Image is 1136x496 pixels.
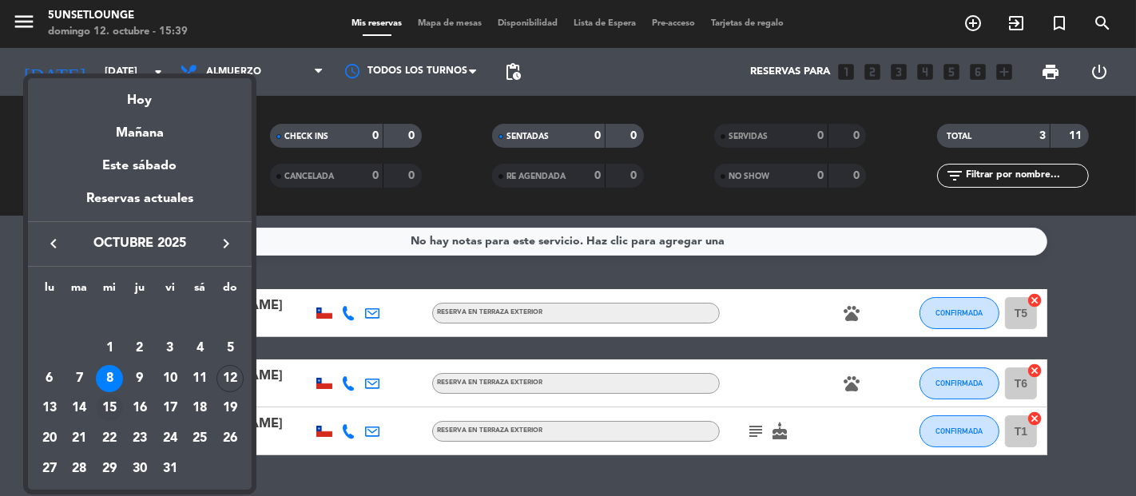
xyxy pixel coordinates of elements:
div: 17 [157,395,184,422]
th: lunes [34,279,65,304]
div: 28 [66,455,93,482]
td: 2 de octubre de 2025 [125,333,155,363]
div: Este sábado [28,144,252,188]
div: 9 [126,365,153,392]
div: 11 [186,365,213,392]
td: 14 de octubre de 2025 [65,393,95,423]
td: 16 de octubre de 2025 [125,393,155,423]
div: 27 [36,455,63,482]
div: 8 [96,365,123,392]
div: 6 [36,365,63,392]
div: 15 [96,395,123,422]
td: 12 de octubre de 2025 [215,363,245,394]
i: keyboard_arrow_right [216,234,236,253]
div: 10 [157,365,184,392]
td: 26 de octubre de 2025 [215,423,245,454]
button: keyboard_arrow_left [39,233,68,254]
div: 4 [186,335,213,362]
th: miércoles [94,279,125,304]
div: 25 [186,425,213,452]
div: 29 [96,455,123,482]
td: 29 de octubre de 2025 [94,454,125,484]
div: 23 [126,425,153,452]
td: 11 de octubre de 2025 [185,363,215,394]
th: martes [65,279,95,304]
td: OCT. [34,303,245,333]
div: 24 [157,425,184,452]
td: 8 de octubre de 2025 [94,363,125,394]
div: 13 [36,395,63,422]
td: 28 de octubre de 2025 [65,454,95,484]
td: 1 de octubre de 2025 [94,333,125,363]
td: 25 de octubre de 2025 [185,423,215,454]
td: 7 de octubre de 2025 [65,363,95,394]
td: 3 de octubre de 2025 [155,333,185,363]
td: 9 de octubre de 2025 [125,363,155,394]
div: 14 [66,395,93,422]
div: 12 [216,365,244,392]
div: 26 [216,425,244,452]
div: 5 [216,335,244,362]
div: 31 [157,455,184,482]
td: 30 de octubre de 2025 [125,454,155,484]
td: 31 de octubre de 2025 [155,454,185,484]
div: 1 [96,335,123,362]
button: keyboard_arrow_right [212,233,240,254]
td: 15 de octubre de 2025 [94,393,125,423]
td: 20 de octubre de 2025 [34,423,65,454]
th: domingo [215,279,245,304]
td: 19 de octubre de 2025 [215,393,245,423]
div: Reservas actuales [28,188,252,221]
div: Mañana [28,111,252,144]
td: 24 de octubre de 2025 [155,423,185,454]
div: 30 [126,455,153,482]
td: 21 de octubre de 2025 [65,423,95,454]
td: 17 de octubre de 2025 [155,393,185,423]
th: sábado [185,279,215,304]
div: 3 [157,335,184,362]
td: 6 de octubre de 2025 [34,363,65,394]
td: 4 de octubre de 2025 [185,333,215,363]
div: 2 [126,335,153,362]
td: 27 de octubre de 2025 [34,454,65,484]
i: keyboard_arrow_left [44,234,63,253]
div: Hoy [28,78,252,111]
div: 22 [96,425,123,452]
th: viernes [155,279,185,304]
th: jueves [125,279,155,304]
td: 5 de octubre de 2025 [215,333,245,363]
td: 18 de octubre de 2025 [185,393,215,423]
div: 16 [126,395,153,422]
div: 18 [186,395,213,422]
div: 19 [216,395,244,422]
div: 7 [66,365,93,392]
td: 23 de octubre de 2025 [125,423,155,454]
td: 22 de octubre de 2025 [94,423,125,454]
span: octubre 2025 [68,233,212,254]
td: 13 de octubre de 2025 [34,393,65,423]
td: 10 de octubre de 2025 [155,363,185,394]
div: 20 [36,425,63,452]
div: 21 [66,425,93,452]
